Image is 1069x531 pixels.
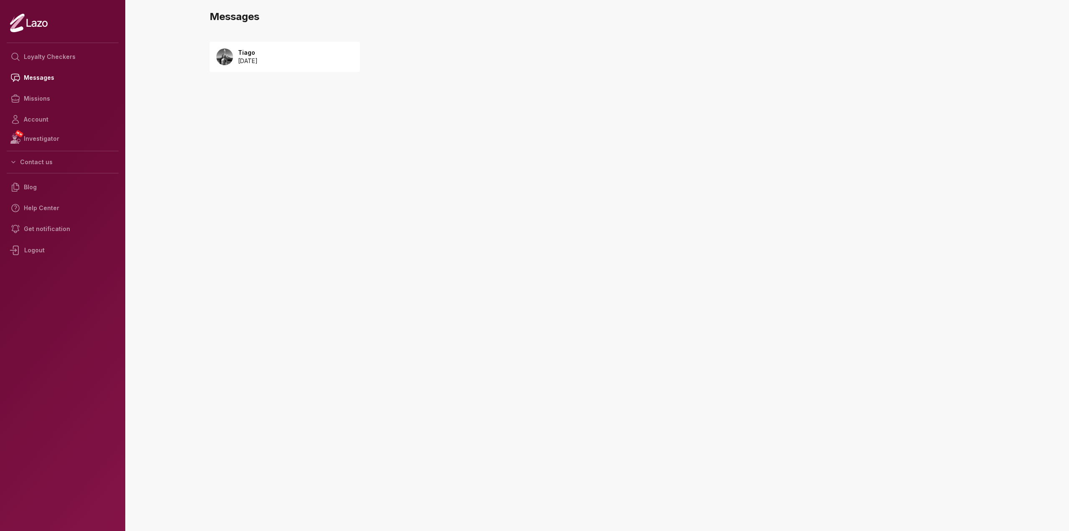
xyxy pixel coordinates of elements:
[7,67,119,88] a: Messages
[7,218,119,239] a: Get notification
[210,10,990,23] h3: Messages
[7,239,119,261] div: Logout
[7,88,119,109] a: Missions
[7,155,119,170] button: Contact us
[7,130,119,147] a: NEWInvestigator
[7,109,119,130] a: Account
[7,46,119,67] a: Loyalty Checkers
[238,48,258,57] p: Tiago
[15,130,24,138] span: NEW
[238,57,258,65] p: [DATE]
[7,177,119,198] a: Blog
[216,48,233,65] img: dcaf1818-ca8d-4ccf-9429-b343b998978c
[7,198,119,218] a: Help Center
